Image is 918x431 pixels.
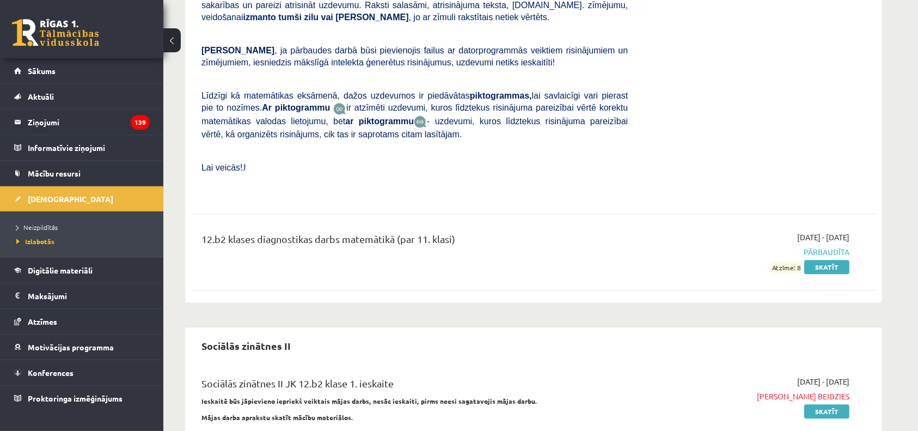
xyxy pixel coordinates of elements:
b: ar piktogrammu [345,117,414,126]
span: - uzdevumi, kuros līdztekus risinājuma pareizībai vērtē, kā organizēts risinājums, cik tas ir sap... [201,117,628,139]
span: , ja pārbaudes darbā būsi pievienojis failus ar datorprogrammās veiktiem risinājumiem un zīmējumi... [201,46,628,67]
div: 12.b2 klases diagnostikas darbs matemātikā (par 11. klasi) [201,232,628,252]
a: Maksājumi [14,283,150,308]
span: Mācību resursi [28,168,81,178]
a: Aktuāli [14,84,150,109]
a: Skatīt [804,404,849,418]
a: Izlabotās [16,236,152,246]
span: [PERSON_NAME] beidzies [644,391,849,402]
a: Ziņojumi139 [14,110,150,135]
a: Motivācijas programma [14,335,150,360]
a: Digitālie materiāli [14,258,150,283]
span: Proktoringa izmēģinājums [28,393,123,403]
a: Rīgas 1. Tālmācības vidusskola [12,19,99,46]
div: Sociālās zinātnes II JK 12.b2 klase 1. ieskaite [201,376,628,396]
span: Atzīmes [28,317,57,326]
span: Aktuāli [28,92,54,101]
b: tumši zilu vai [PERSON_NAME] [278,13,408,22]
img: JfuEzvunn4EvwAAAAASUVORK5CYII= [333,102,346,115]
strong: Ieskaitē būs jāpievieno iepriekš veiktais mājas darbs, nesāc ieskaiti, pirms neesi sagatavojis mā... [201,397,537,405]
span: Motivācijas programma [28,342,114,352]
a: Skatīt [804,260,849,274]
span: Neizpildītās [16,223,58,232]
span: Līdzīgi kā matemātikas eksāmenā, dažos uzdevumos ir piedāvātas lai savlaicīgi vari pierast pie to... [201,91,628,112]
span: [PERSON_NAME] [201,46,274,55]
legend: Ziņojumi [28,110,150,135]
i: 139 [131,115,150,130]
span: Atzīme: 8 [771,262,803,273]
a: Neizpildītās [16,222,152,232]
img: wKvN42sLe3LLwAAAABJRU5ErkJggg== [414,116,427,128]
a: Mācību resursi [14,161,150,186]
a: Informatīvie ziņojumi [14,135,150,160]
span: [DEMOGRAPHIC_DATA] [28,194,113,204]
b: izmanto [243,13,276,22]
strong: Mājas darba aprakstu skatīt mācību materiālos. [201,413,353,422]
h2: Sociālās zinātnes II [191,333,302,359]
span: Digitālie materiāli [28,265,93,275]
a: Atzīmes [14,309,150,334]
span: Lai veicās! [201,163,243,172]
b: piktogrammas, [470,91,532,100]
span: J [243,163,246,172]
span: Pārbaudīta [644,246,849,258]
span: Sākums [28,66,56,76]
span: Izlabotās [16,237,54,246]
a: Proktoringa izmēģinājums [14,386,150,411]
span: [DATE] - [DATE] [797,376,849,387]
span: [DATE] - [DATE] [797,232,849,243]
a: Konferences [14,360,150,385]
legend: Maksājumi [28,283,150,308]
a: [DEMOGRAPHIC_DATA] [14,186,150,211]
span: ir atzīmēti uzdevumi, kuros līdztekus risinājuma pareizībai vērtē korektu matemātikas valodas lie... [201,103,628,125]
span: Konferences [28,368,74,378]
a: Sākums [14,58,150,83]
legend: Informatīvie ziņojumi [28,135,150,160]
b: Ar piktogrammu [262,103,330,112]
